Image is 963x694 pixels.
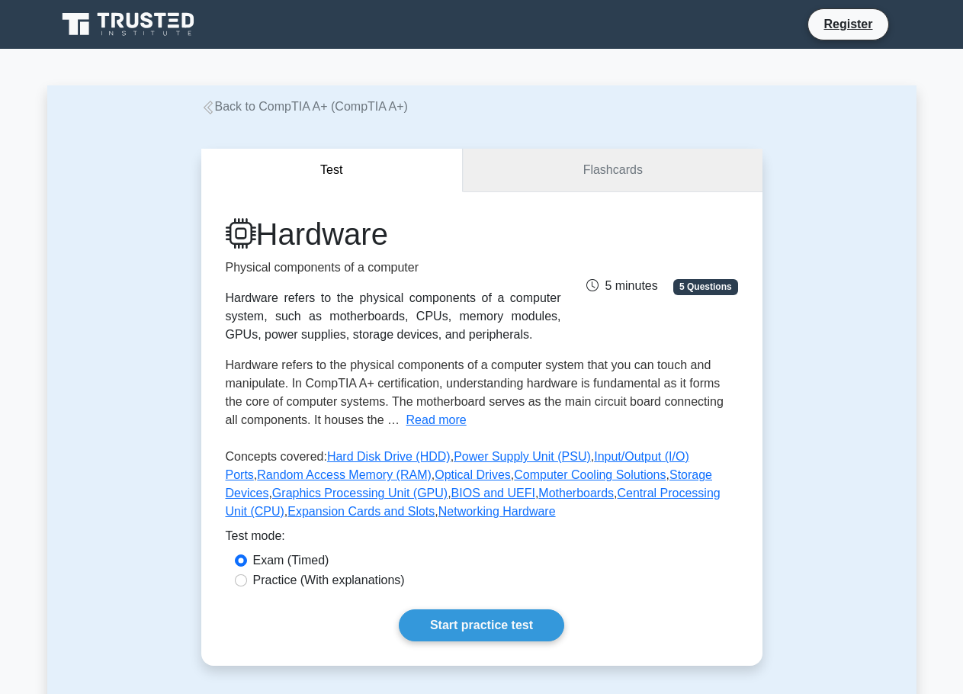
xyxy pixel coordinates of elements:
span: 5 Questions [673,279,737,294]
a: Optical Drives [435,468,511,481]
a: Flashcards [463,149,762,192]
label: Exam (Timed) [253,551,329,570]
a: Motherboards [538,487,614,500]
button: Test [201,149,464,192]
button: Read more [406,411,467,429]
span: Hardware refers to the physical components of a computer system that you can touch and manipulate... [226,358,724,426]
a: Start practice test [399,609,564,641]
div: Test mode: [226,527,738,551]
a: Expansion Cards and Slots [287,505,435,518]
a: Hard Disk Drive (HDD) [327,450,451,463]
a: Storage Devices [226,468,713,500]
a: Graphics Processing Unit (GPU) [272,487,448,500]
a: Back to CompTIA A+ (CompTIA A+) [201,100,408,113]
label: Practice (With explanations) [253,571,405,590]
a: Power Supply Unit (PSU) [454,450,591,463]
span: 5 minutes [586,279,657,292]
a: Register [814,14,881,34]
a: Computer Cooling Solutions [514,468,666,481]
a: BIOS and UEFI [451,487,535,500]
div: Hardware refers to the physical components of a computer system, such as motherboards, CPUs, memo... [226,289,561,344]
h1: Hardware [226,216,561,252]
p: Physical components of a computer [226,259,561,277]
p: Concepts covered: , , , , , , , , , , , , [226,448,738,527]
a: Random Access Memory (RAM) [257,468,432,481]
a: Networking Hardware [438,505,556,518]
